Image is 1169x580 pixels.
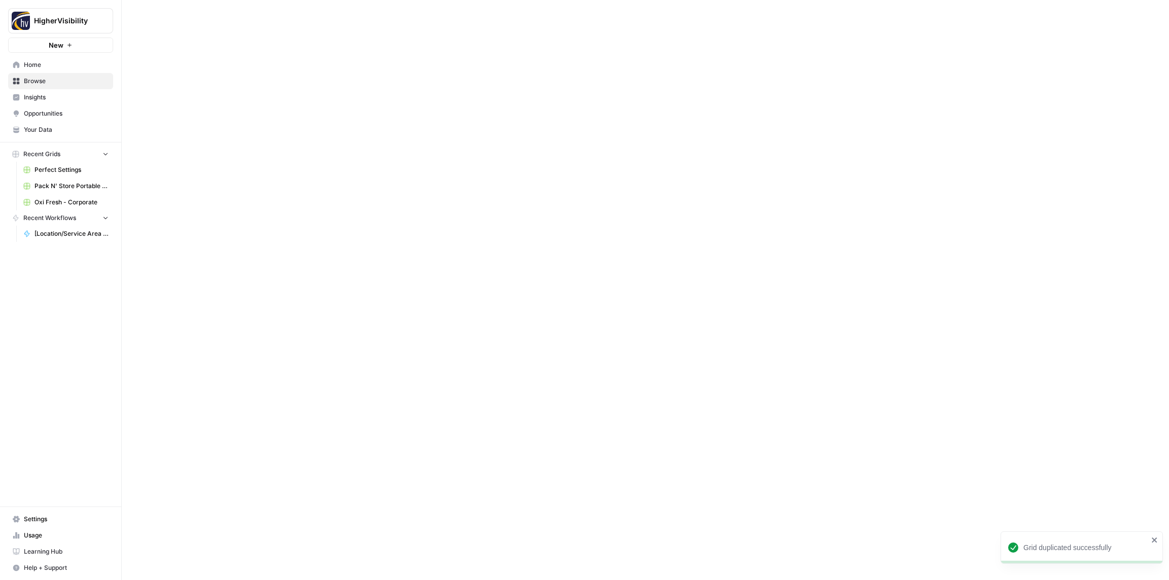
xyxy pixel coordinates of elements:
button: close [1151,536,1158,544]
span: Browse [24,77,109,86]
a: [Location/Service Area Page] Content Brief to Service Page [19,226,113,242]
button: New [8,38,113,53]
a: Usage [8,527,113,543]
button: Help + Support [8,560,113,576]
span: Recent Workflows [23,213,76,223]
span: [Location/Service Area Page] Content Brief to Service Page [35,229,109,238]
a: Insights [8,89,113,105]
a: Learning Hub [8,543,113,560]
span: Usage [24,531,109,540]
a: Opportunities [8,105,113,122]
span: Oxi Fresh - Corporate [35,198,109,207]
span: Perfect Settings [35,165,109,174]
span: Home [24,60,109,69]
button: Recent Grids [8,147,113,162]
span: Insights [24,93,109,102]
a: Home [8,57,113,73]
span: Learning Hub [24,547,109,556]
span: Help + Support [24,563,109,572]
a: Settings [8,511,113,527]
button: Workspace: HigherVisibility [8,8,113,33]
span: Recent Grids [23,150,60,159]
button: Recent Workflows [8,210,113,226]
span: Your Data [24,125,109,134]
a: Oxi Fresh - Corporate [19,194,113,210]
span: New [49,40,63,50]
a: Your Data [8,122,113,138]
span: Opportunities [24,109,109,118]
a: Browse [8,73,113,89]
a: Perfect Settings [19,162,113,178]
span: Settings [24,515,109,524]
img: HigherVisibility Logo [12,12,30,30]
span: Pack N' Store Portable Storage [35,182,109,191]
a: Pack N' Store Portable Storage [19,178,113,194]
span: HigherVisibility [34,16,95,26]
div: Grid duplicated successfully [1023,542,1148,553]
